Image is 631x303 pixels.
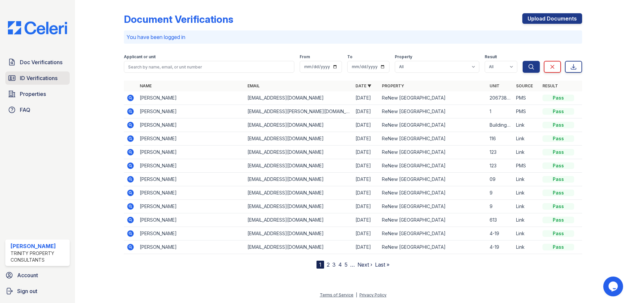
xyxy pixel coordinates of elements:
span: Sign out [17,287,37,295]
a: Doc Verifications [5,56,70,69]
td: [PERSON_NAME] [137,105,245,118]
td: [DATE] [353,227,379,240]
label: Property [395,54,412,60]
td: Building 1 Unit 30 [487,118,513,132]
td: ReNew [GEOGRAPHIC_DATA] [379,159,487,173]
td: Link [513,227,540,240]
td: [DATE] [353,240,379,254]
div: Pass [542,176,574,183]
td: [DATE] [353,200,379,213]
a: Properties [5,87,70,101]
div: Pass [542,230,574,237]
td: ReNew [GEOGRAPHIC_DATA] [379,105,487,118]
td: 123 [487,146,513,159]
td: ReNew [GEOGRAPHIC_DATA] [379,240,487,254]
a: Unit [490,83,500,88]
td: [PERSON_NAME] [137,200,245,213]
td: [PERSON_NAME] [137,173,245,186]
div: Pass [542,122,574,128]
td: [EMAIL_ADDRESS][PERSON_NAME][DOMAIN_NAME] [245,105,353,118]
iframe: chat widget [603,277,624,296]
a: Email [247,83,260,88]
a: 4 [338,261,342,268]
td: 09 [487,173,513,186]
td: [EMAIL_ADDRESS][DOMAIN_NAME] [245,186,353,200]
input: Search by name, email, or unit number [124,61,294,73]
td: [DATE] [353,105,379,118]
a: Source [516,83,533,88]
td: [PERSON_NAME] [137,91,245,105]
td: [EMAIL_ADDRESS][DOMAIN_NAME] [245,118,353,132]
td: [DATE] [353,91,379,105]
div: | [356,292,357,297]
a: ID Verifications [5,71,70,85]
span: FAQ [20,106,30,114]
td: ReNew [GEOGRAPHIC_DATA] [379,186,487,200]
td: [EMAIL_ADDRESS][DOMAIN_NAME] [245,240,353,254]
td: 116 [487,132,513,146]
td: [EMAIL_ADDRESS][DOMAIN_NAME] [245,227,353,240]
td: ReNew [GEOGRAPHIC_DATA] [379,132,487,146]
td: ReNew [GEOGRAPHIC_DATA] [379,146,487,159]
a: Privacy Policy [359,292,387,297]
td: [PERSON_NAME] [137,186,245,200]
td: 20673818 [487,91,513,105]
td: Link [513,213,540,227]
td: [DATE] [353,146,379,159]
div: Pass [542,244,574,250]
td: ReNew [GEOGRAPHIC_DATA] [379,118,487,132]
img: CE_Logo_Blue-a8612792a0a2168367f1c8372b55b34899dd931a85d93a1a3d3e32e68fde9ad4.png [3,21,72,34]
td: [PERSON_NAME] [137,159,245,173]
td: 4-19 [487,227,513,240]
div: Pass [542,135,574,142]
td: ReNew [GEOGRAPHIC_DATA] [379,91,487,105]
td: 1 [487,105,513,118]
td: [EMAIL_ADDRESS][DOMAIN_NAME] [245,159,353,173]
td: ReNew [GEOGRAPHIC_DATA] [379,200,487,213]
a: Sign out [3,284,72,298]
a: Terms of Service [320,292,353,297]
a: Date ▼ [355,83,371,88]
a: 2 [327,261,330,268]
div: Pass [542,217,574,223]
td: [EMAIL_ADDRESS][DOMAIN_NAME] [245,173,353,186]
td: Link [513,118,540,132]
div: Pass [542,162,574,169]
a: Upload Documents [522,13,582,24]
td: PMS [513,91,540,105]
td: [DATE] [353,159,379,173]
td: ReNew [GEOGRAPHIC_DATA] [379,227,487,240]
td: [DATE] [353,186,379,200]
a: Last » [375,261,390,268]
td: 4-19 [487,240,513,254]
div: [PERSON_NAME] [11,242,67,250]
p: You have been logged in [127,33,579,41]
td: [EMAIL_ADDRESS][DOMAIN_NAME] [245,200,353,213]
td: [EMAIL_ADDRESS][DOMAIN_NAME] [245,91,353,105]
a: 3 [332,261,336,268]
span: Properties [20,90,46,98]
td: [PERSON_NAME] [137,146,245,159]
div: Pass [542,203,574,210]
td: Link [513,186,540,200]
td: 9 [487,186,513,200]
td: Link [513,240,540,254]
label: From [300,54,310,60]
a: Property [382,83,404,88]
td: 123 [487,159,513,173]
td: [PERSON_NAME] [137,132,245,146]
td: PMS [513,159,540,173]
span: ID Verifications [20,74,57,82]
div: 1 [316,261,324,269]
td: [EMAIL_ADDRESS][DOMAIN_NAME] [245,146,353,159]
a: FAQ [5,103,70,116]
td: ReNew [GEOGRAPHIC_DATA] [379,213,487,227]
td: Link [513,173,540,186]
td: [DATE] [353,132,379,146]
div: Pass [542,95,574,101]
div: Trinity Property Consultants [11,250,67,263]
td: [EMAIL_ADDRESS][DOMAIN_NAME] [245,213,353,227]
label: Applicant or unit [124,54,156,60]
td: [DATE] [353,213,379,227]
td: ReNew [GEOGRAPHIC_DATA] [379,173,487,186]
